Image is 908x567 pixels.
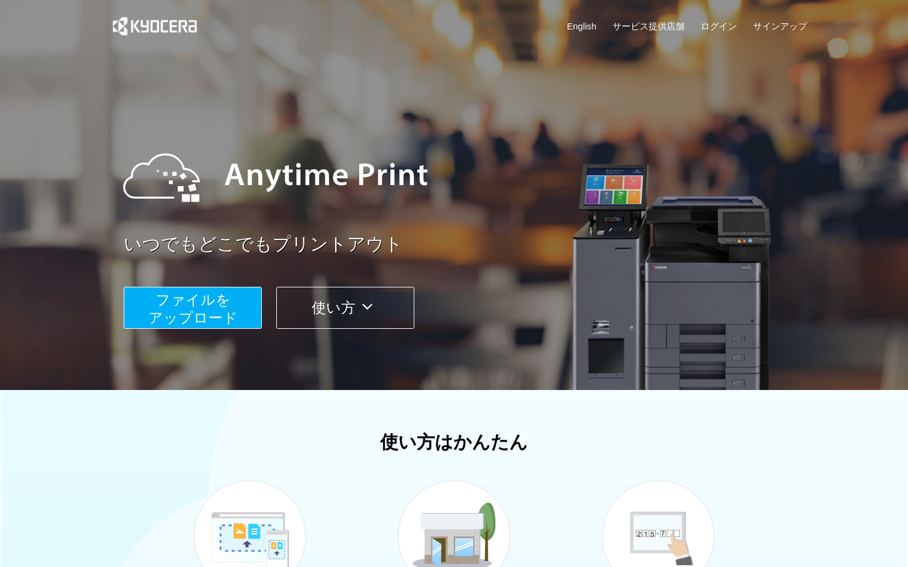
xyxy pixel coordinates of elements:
[701,20,737,32] a: ログイン
[148,292,238,326] span: ファイルを ​​アップロード
[753,20,807,32] a: サインアップ
[276,287,414,329] button: 使い方
[567,20,596,32] a: English
[613,20,685,32] a: サービス提供店舗
[124,232,814,257] a: いつでもどこでもプリントアウト
[124,287,262,329] button: ファイルを​​アップロード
